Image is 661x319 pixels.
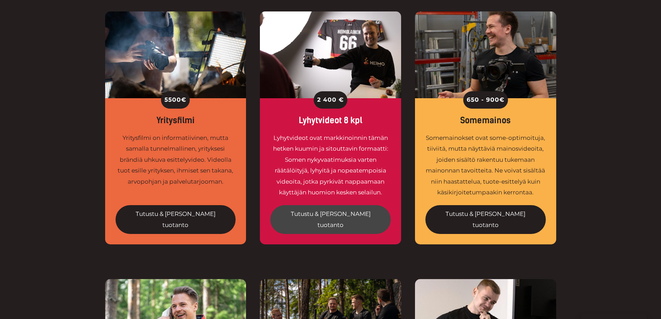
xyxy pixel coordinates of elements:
a: Tutustu & [PERSON_NAME] tuotanto [425,205,546,234]
div: 2 400 € [314,91,347,109]
div: Yritysfilmi [116,116,236,126]
span: € [181,94,186,106]
a: Tutustu & [PERSON_NAME] tuotanto [116,205,236,234]
div: Lyhytvideot ovat markkinoinnin tämän hetken kuumin ja sitouttavin formaatti: Somen nykyvaatimuksi... [270,133,391,198]
div: 650 - 900 [463,91,508,109]
span: € [499,94,505,106]
img: Videokuvaaja William gimbal kädessä hymyilemässä asiakkaan varastotiloissa kuvauksissa. [415,11,556,98]
div: 5500 [161,91,190,109]
div: Somemainokset ovat some-optimoituja, tiiviitä, mutta näyttäviä mainosvideoita, joiden sisältö rak... [425,133,546,198]
div: Somemainos [425,116,546,126]
img: Yritysvideo tuo yrityksesi parhaat puolet esiiin kiinnostavalla tavalla. [105,11,246,98]
div: Yritysfilmi on informatiivinen, mutta samalla tunnelmallinen, yrityksesi brändiä uhkuva esittelyv... [116,133,236,198]
img: Somevideo on tehokas formaatti digimarkkinointiin. [260,11,401,98]
a: Tutustu & [PERSON_NAME] tuotanto [270,205,391,234]
div: Lyhytvideot 8 kpl [270,116,391,126]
